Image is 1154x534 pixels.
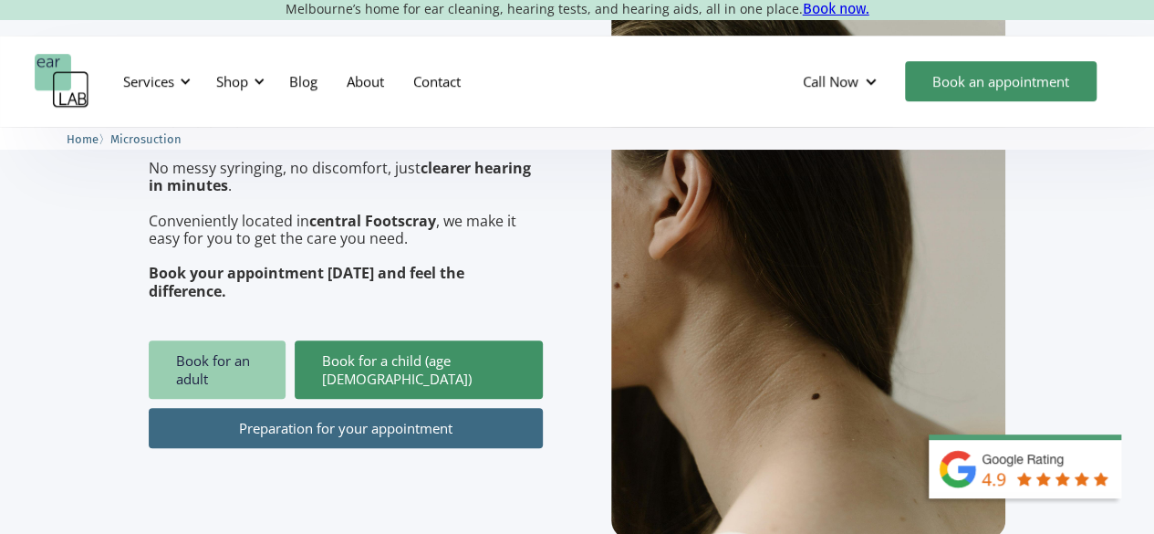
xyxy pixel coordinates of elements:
strong: clearer hearing in minutes [149,158,531,195]
a: Book for an adult [149,340,286,399]
a: Home [67,130,99,147]
a: home [35,54,89,109]
div: Shop [205,54,270,109]
a: Contact [399,55,475,108]
div: Services [112,54,196,109]
a: Microsuction [110,130,182,147]
span: Microsuction [110,132,182,146]
strong: central Footscray [309,211,436,231]
a: Preparation for your appointment [149,408,543,448]
a: Book an appointment [905,61,1097,101]
a: Book for a child (age [DEMOGRAPHIC_DATA]) [295,340,543,399]
li: 〉 [67,130,110,149]
div: Shop [216,72,248,90]
a: Blog [275,55,332,108]
p: If you're in Footscray and dealing with blocked ears or discomfort, is here to help. Our expert t... [149,37,543,300]
a: About [332,55,399,108]
strong: Book your appointment [DATE] and feel the difference. [149,263,464,300]
div: Services [123,72,174,90]
span: Home [67,132,99,146]
div: Call Now [803,72,858,90]
div: Call Now [788,54,896,109]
